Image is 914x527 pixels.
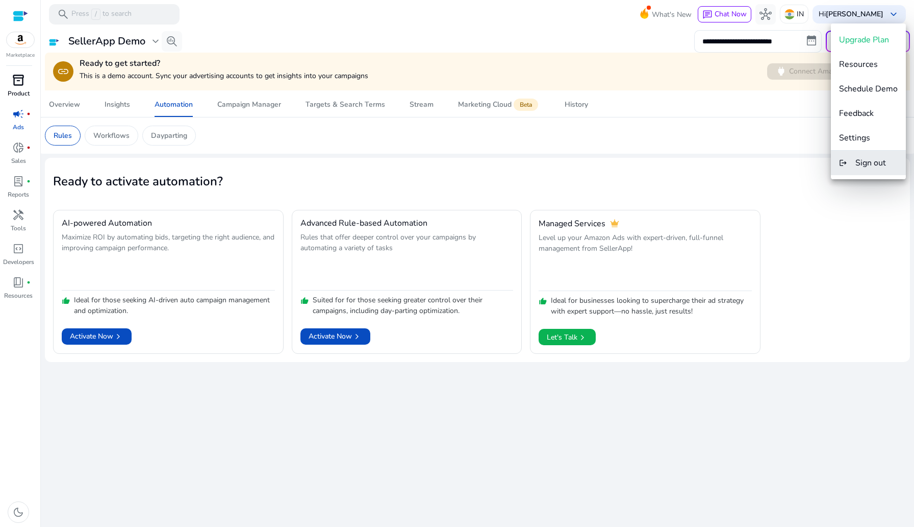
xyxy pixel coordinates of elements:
[855,157,886,169] span: Sign out
[839,108,874,119] span: Feedback
[839,34,889,45] span: Upgrade Plan
[839,132,870,143] span: Settings
[839,59,878,70] span: Resources
[839,157,847,169] mat-icon: logout
[839,83,898,94] span: Schedule Demo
